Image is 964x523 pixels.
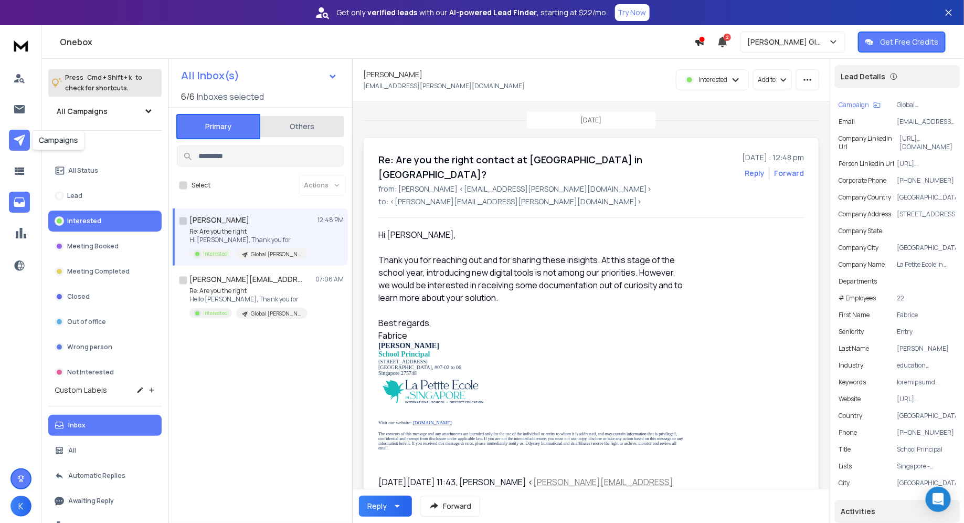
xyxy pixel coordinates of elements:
[189,295,308,304] p: Hello [PERSON_NAME], Thank you for
[839,311,870,319] p: First Name
[897,101,956,109] p: Global [PERSON_NAME]-[GEOGRAPHIC_DATA]-Safe
[315,275,344,284] p: 07:06 AM
[378,342,439,350] b: [PERSON_NAME]
[48,415,162,436] button: Inbox
[758,76,776,84] p: Add to
[65,72,142,93] p: Press to check for shortcuts.
[841,71,885,82] p: Lead Details
[48,139,162,154] h3: Filters
[880,37,938,47] p: Get Free Credits
[839,428,857,437] p: Phone
[897,395,956,403] p: [URL][DOMAIN_NAME]
[48,261,162,282] button: Meeting Completed
[839,210,891,218] p: Company Address
[839,462,852,470] p: Lists
[378,370,685,376] div: Singapore 275748
[67,217,101,225] p: Interested
[897,378,956,386] p: loremipsumd sitamet consectetur, adipis elitsedd eiusmodtem, incididuntut, laboree dolore, magnaa...
[189,227,308,236] p: Re: Are you the right
[413,420,452,425] a: [DOMAIN_NAME]
[48,465,162,486] button: Automatic Replies
[68,421,86,430] p: Inbox
[839,101,881,109] button: Campaign
[48,337,162,358] button: Wrong person
[67,343,112,351] p: Wrong person
[450,7,539,18] strong: AI-powered Lead Finder,
[897,160,956,168] p: [URL][DOMAIN_NAME][PERSON_NAME]
[897,479,956,487] p: [GEOGRAPHIC_DATA]
[368,7,418,18] strong: verified leads
[897,311,956,319] p: Fabrice
[251,310,301,318] p: Global [PERSON_NAME]-[GEOGRAPHIC_DATA]-Safe
[67,318,106,326] p: Out of office
[10,496,31,517] button: K
[834,500,960,523] div: Activities
[86,71,133,83] span: Cmd + Shift + k
[378,364,685,370] div: [GEOGRAPHIC_DATA], #07-02 to 06
[192,181,210,190] label: Select
[615,4,650,21] button: Try Now
[67,267,130,276] p: Meeting Completed
[897,361,956,370] p: education management
[55,385,107,395] h3: Custom Labels
[251,250,301,258] p: Global [PERSON_NAME]-[GEOGRAPHIC_DATA]-Safe
[839,176,886,185] p: Corporate Phone
[48,101,162,122] button: All Campaigns
[378,196,804,207] p: to: <[PERSON_NAME][EMAIL_ADDRESS][PERSON_NAME][DOMAIN_NAME]>
[839,244,878,252] p: Company City
[897,210,956,218] p: [STREET_ADDRESS]
[420,496,480,517] button: Forward
[189,287,308,295] p: Re: Are you the right
[839,395,861,403] p: Website
[839,134,899,151] p: Company Linkedin Url
[839,294,876,302] p: # Employees
[698,76,727,84] p: Interested
[359,496,412,517] button: Reply
[363,69,422,80] h1: [PERSON_NAME]
[774,168,804,179] div: Forward
[897,118,956,126] p: [EMAIL_ADDRESS][PERSON_NAME][DOMAIN_NAME]
[897,462,956,470] p: Singapore - Preschools
[378,152,736,182] h1: Re: Are you the right contact at [GEOGRAPHIC_DATA] in [GEOGRAPHIC_DATA]?
[926,487,951,512] div: Open Intercom Messenger
[189,274,305,285] h1: [PERSON_NAME][EMAIL_ADDRESS][DOMAIN_NAME]
[897,193,956,202] p: [GEOGRAPHIC_DATA]
[839,160,894,168] p: Person Linkedin Url
[378,420,685,425] div: Visit our website:
[48,236,162,257] button: Meeting Booked
[173,65,346,86] button: All Inbox(s)
[203,309,228,317] p: Interested
[580,116,601,124] p: [DATE]
[48,311,162,332] button: Out of office
[839,101,869,109] p: Campaign
[57,106,108,117] h1: All Campaigns
[48,160,162,181] button: All Status
[378,359,685,364] div: [STREET_ADDRESS]
[176,114,260,139] button: Primary
[197,90,264,103] h3: Inboxes selected
[839,118,855,126] p: Email
[378,432,685,451] div: The contents of this message and any attachments are intended only for the use of the individual ...
[48,440,162,461] button: All
[378,228,685,463] div: Hi [PERSON_NAME], Thank you for reaching out and for sharing these insights. At this stage of the...
[68,166,98,175] p: All Status
[32,130,85,150] div: Campaigns
[858,32,946,53] button: Get Free Credits
[203,250,228,258] p: Interested
[189,215,249,225] h1: [PERSON_NAME]
[189,236,308,244] p: Hi [PERSON_NAME], Thank you for
[48,211,162,232] button: Interested
[839,328,864,336] p: Seniority
[839,479,850,487] p: City
[48,286,162,307] button: Closed
[839,378,866,386] p: Keywords
[48,362,162,383] button: Not Interested
[67,292,90,301] p: Closed
[378,350,430,358] b: School Principal
[839,445,851,454] p: Title
[67,368,114,376] p: Not Interested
